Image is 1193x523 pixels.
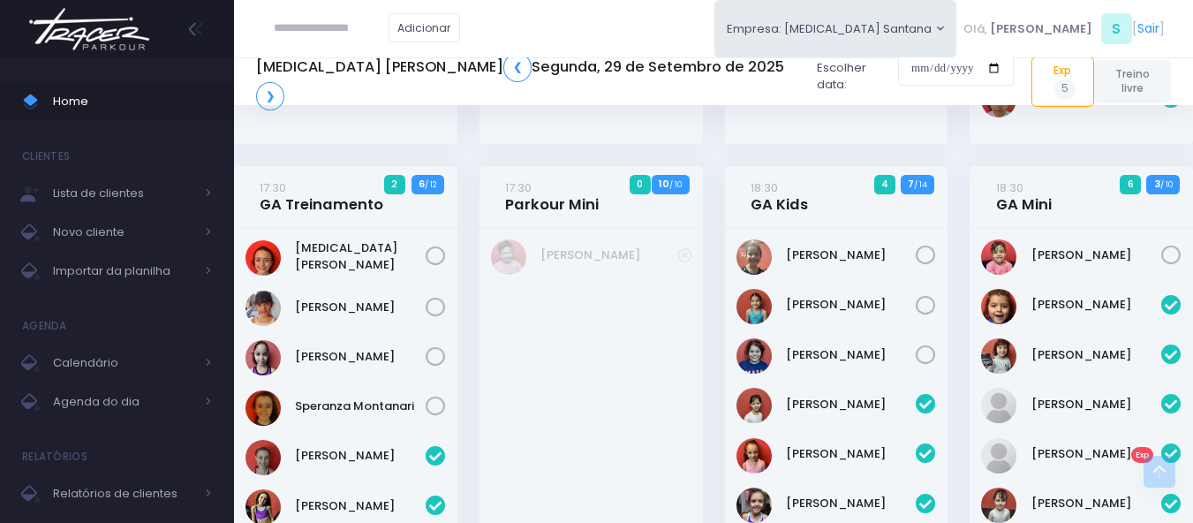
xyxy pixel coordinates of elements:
a: Adicionar [389,13,461,42]
img: Laura Alycia Ventura de Souza [736,239,772,275]
a: 17:30GA Treinamento [260,178,383,214]
span: 4 [874,175,896,194]
small: 17:30 [260,179,286,196]
span: S [1101,13,1132,44]
a: [PERSON_NAME] [786,396,917,413]
a: [PERSON_NAME] [540,246,677,264]
img: Helena lua Bomfim [981,388,1016,423]
a: Treino livre [1094,60,1171,103]
span: 6 [1120,175,1141,194]
strong: 3 [1154,177,1160,191]
img: Maria Clara De Paula Silva [736,289,772,324]
a: Exp5 [1031,57,1094,107]
span: Olá, [963,20,987,38]
img: Amaya Moura Barbosa [981,289,1016,324]
a: [PERSON_NAME] [1031,346,1162,364]
a: [PERSON_NAME] [1031,396,1162,413]
img: Julia Bergo Costruba [245,291,281,326]
img: Maria Cecília Utimi de Sousa [736,488,772,523]
span: Calendário [53,352,194,375]
strong: 7 [908,177,914,191]
span: Agenda do dia [53,390,194,413]
strong: 10 [659,177,669,191]
h5: [MEDICAL_DATA] [PERSON_NAME] Segunda, 29 de Setembro de 2025 [256,53,803,110]
span: Relatórios de clientes [53,482,194,505]
a: [PERSON_NAME] [1031,296,1162,314]
small: / 14 [914,179,927,190]
small: / 10 [1160,179,1173,190]
h4: Clientes [22,139,70,174]
small: / 12 [425,179,436,190]
span: Exp [1131,447,1154,463]
span: [PERSON_NAME] [990,20,1092,38]
a: [PERSON_NAME] [1031,495,1162,512]
span: Importar da planilha [53,260,194,283]
img: Liz Valotto [736,438,772,474]
a: 18:30GA Mini [996,178,1052,214]
img: Alice Fernandes Barraconi [736,388,772,423]
h4: Agenda [22,308,67,344]
img: Allegra Montanari Ferreira [245,240,281,276]
img: Isabelly Vitoria [981,438,1016,474]
a: [MEDICAL_DATA][PERSON_NAME] [295,239,426,274]
a: 17:30Parkour Mini [505,178,599,214]
a: [PERSON_NAME] [786,495,917,512]
a: [PERSON_NAME] [295,348,426,366]
a: [PERSON_NAME]Exp [1031,445,1162,463]
div: [ ] [956,9,1171,49]
strong: 6 [419,177,425,191]
img: Luiza Lima Marinelli [245,340,281,375]
a: ❯ [256,82,284,111]
a: Sair [1137,19,1159,38]
img: Ágatha Fernandes Freire [736,338,772,374]
img: Speranza Montanari Ferreira [245,390,281,426]
img: Alice Bento jaber [981,239,1016,275]
img: Beatriz Rocha Stein [981,338,1016,374]
small: / 10 [669,179,682,190]
a: 18:30GA Kids [751,178,808,214]
span: 5 [1054,79,1076,100]
span: Home [53,90,212,113]
a: [PERSON_NAME] [786,346,917,364]
span: Novo cliente [53,221,194,244]
div: Escolher data: [256,47,1014,116]
img: Izzie de Souza Santiago Pinheiro [981,488,1016,523]
a: [PERSON_NAME] [295,497,426,515]
small: 17:30 [505,179,532,196]
a: ❮ [503,53,532,82]
a: Speranza Montanari [295,398,426,415]
a: [PERSON_NAME] [786,445,917,463]
span: Lista de clientes [53,182,194,205]
h4: Relatórios [22,439,87,474]
a: [PERSON_NAME] [295,299,426,316]
span: 0 [630,175,651,194]
small: 18:30 [996,179,1023,196]
a: [PERSON_NAME] [786,296,917,314]
img: Clara Venegas [245,440,281,475]
a: [PERSON_NAME] [1031,246,1162,264]
span: 2 [384,175,405,194]
a: [PERSON_NAME] [786,246,917,264]
a: [PERSON_NAME] [295,447,426,465]
small: 18:30 [751,179,778,196]
img: Dante Custodio Vizzotto [491,239,526,275]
